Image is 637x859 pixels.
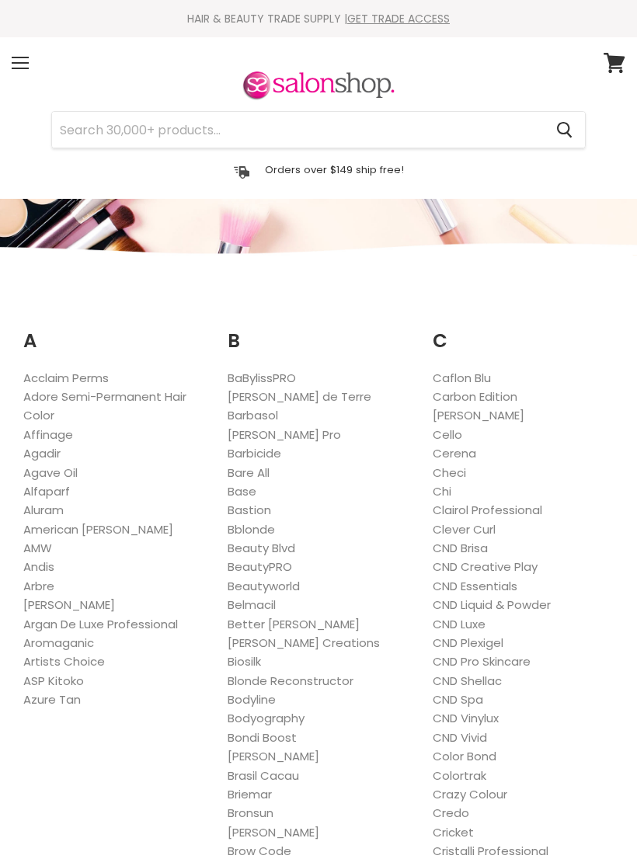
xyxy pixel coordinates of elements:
a: Acclaim Perms [23,370,109,386]
a: [PERSON_NAME] Creations [228,635,380,651]
a: ASP Kitoko [23,673,84,689]
a: Bastion [228,502,271,518]
a: [PERSON_NAME] Pro [228,426,341,443]
a: American [PERSON_NAME] [23,521,173,537]
a: CND Pro Skincare [433,653,531,669]
a: Carbon Edition [433,388,517,405]
a: CND Creative Play [433,558,538,575]
a: [PERSON_NAME] [23,596,115,613]
a: Better [PERSON_NAME] [228,616,360,632]
a: Biosilk [228,653,261,669]
p: Orders over $149 ship free! [265,163,404,176]
a: Color Bond [433,748,496,764]
h2: A [23,306,204,356]
a: Beautyworld [228,578,300,594]
a: Credo [433,805,469,821]
a: Aluram [23,502,64,518]
a: [PERSON_NAME] [228,824,319,840]
a: Argan De Luxe Professional [23,616,178,632]
h2: B [228,306,409,356]
a: CND Shellac [433,673,502,689]
a: [PERSON_NAME] [433,407,524,423]
a: CND Vinylux [433,710,499,726]
a: Arbre [23,578,54,594]
a: Cerena [433,445,476,461]
a: Base [228,483,256,499]
a: Cristalli Professional [433,843,548,859]
a: Bodyography [228,710,305,726]
a: Cricket [433,824,474,840]
a: Andis [23,558,54,575]
a: CND Brisa [433,540,488,556]
a: CND Essentials [433,578,517,594]
a: [PERSON_NAME] de Terre [228,388,371,405]
a: CND Vivid [433,729,487,746]
a: Brow Code [228,843,291,859]
a: Crazy Colour [433,786,507,802]
input: Search [52,112,544,148]
a: [PERSON_NAME] [228,748,319,764]
a: Chi [433,483,451,499]
h2: C [433,306,614,356]
a: Bblonde [228,521,275,537]
a: Bondi Boost [228,729,297,746]
a: Bronsun [228,805,273,821]
form: Product [51,111,586,148]
a: Clairol Professional [433,502,542,518]
a: BaBylissPRO [228,370,296,386]
a: Affinage [23,426,73,443]
a: CND Luxe [433,616,486,632]
a: Bodyline [228,691,276,708]
a: Barbasol [228,407,278,423]
a: Blonde Reconstructor [228,673,353,689]
a: CND Spa [433,691,483,708]
a: Clever Curl [433,521,496,537]
a: Belmacil [228,596,276,613]
a: CND Plexigel [433,635,503,651]
button: Search [544,112,585,148]
a: Agave Oil [23,464,78,481]
a: Brasil Cacau [228,767,299,784]
a: BeautyPRO [228,558,292,575]
a: GET TRADE ACCESS [347,11,450,26]
a: Aromaganic [23,635,94,651]
a: AMW [23,540,52,556]
a: Briemar [228,786,272,802]
a: Barbicide [228,445,281,461]
a: Artists Choice [23,653,105,669]
a: Alfaparf [23,483,70,499]
a: Colortrak [433,767,486,784]
a: Bare All [228,464,270,481]
a: CND Liquid & Powder [433,596,551,613]
a: Agadir [23,445,61,461]
a: Cello [433,426,462,443]
a: Azure Tan [23,691,81,708]
a: Checi [433,464,466,481]
a: Beauty Blvd [228,540,295,556]
a: Caflon Blu [433,370,491,386]
a: Adore Semi-Permanent Hair Color [23,388,186,423]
